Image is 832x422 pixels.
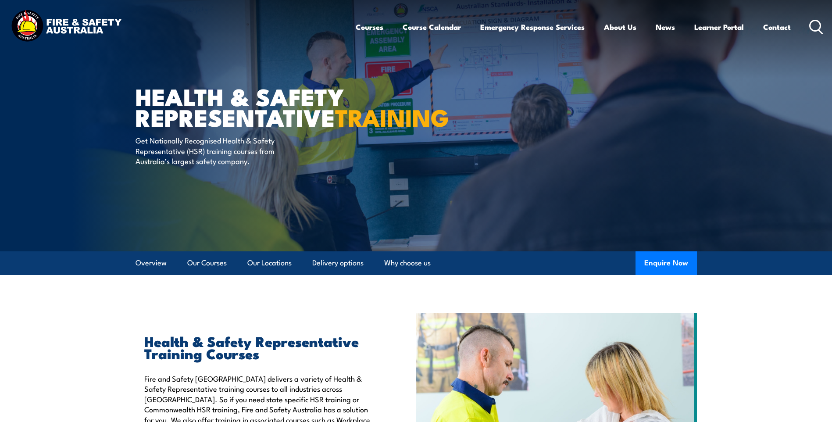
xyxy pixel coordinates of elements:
[312,251,364,275] a: Delivery options
[694,15,744,39] a: Learner Portal
[356,15,383,39] a: Courses
[335,98,449,135] strong: TRAINING
[247,251,292,275] a: Our Locations
[384,251,431,275] a: Why choose us
[604,15,636,39] a: About Us
[187,251,227,275] a: Our Courses
[636,251,697,275] button: Enquire Now
[480,15,585,39] a: Emergency Response Services
[403,15,461,39] a: Course Calendar
[136,135,296,166] p: Get Nationally Recognised Health & Safety Representative (HSR) training courses from Australia’s ...
[144,335,376,359] h2: Health & Safety Representative Training Courses
[763,15,791,39] a: Contact
[136,251,167,275] a: Overview
[136,86,352,127] h1: Health & Safety Representative
[656,15,675,39] a: News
